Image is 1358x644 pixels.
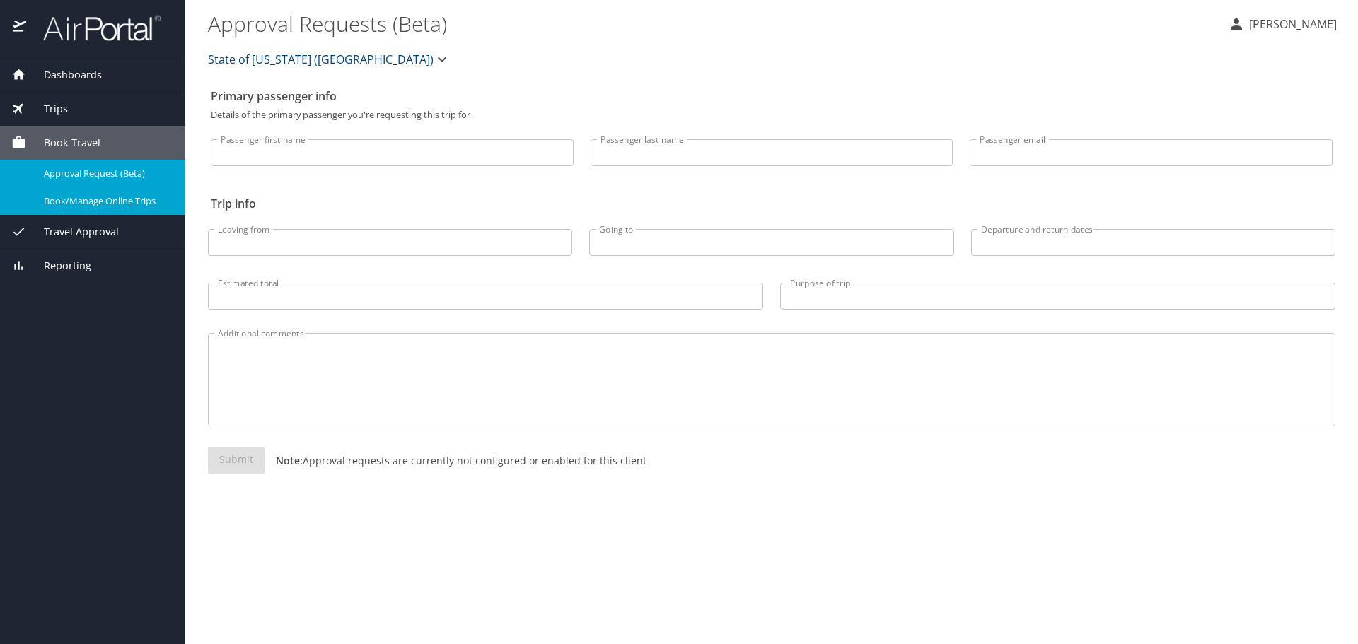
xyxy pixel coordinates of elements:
[211,192,1333,215] h2: Trip info
[1245,16,1337,33] p: [PERSON_NAME]
[28,14,161,42] img: airportal-logo.png
[265,453,646,468] p: Approval requests are currently not configured or enabled for this client
[44,194,168,208] span: Book/Manage Online Trips
[208,49,434,69] span: State of [US_STATE] ([GEOGRAPHIC_DATA])
[26,101,68,117] span: Trips
[26,258,91,274] span: Reporting
[211,85,1333,107] h2: Primary passenger info
[26,67,102,83] span: Dashboards
[26,224,119,240] span: Travel Approval
[13,14,28,42] img: icon-airportal.png
[276,454,303,467] strong: Note:
[208,1,1217,45] h1: Approval Requests (Beta)
[44,167,168,180] span: Approval Request (Beta)
[202,45,456,74] button: State of [US_STATE] ([GEOGRAPHIC_DATA])
[1222,11,1342,37] button: [PERSON_NAME]
[26,135,100,151] span: Book Travel
[211,110,1333,119] p: Details of the primary passenger you're requesting this trip for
